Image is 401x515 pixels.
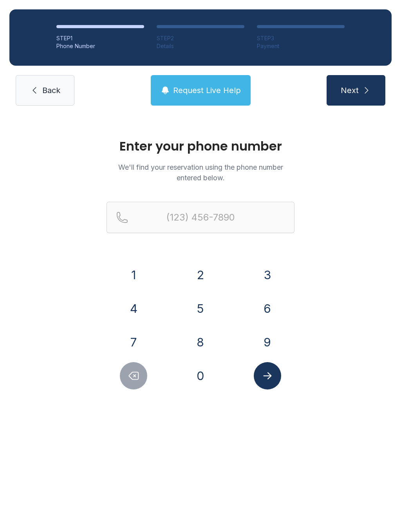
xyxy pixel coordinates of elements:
[157,34,244,42] div: STEP 2
[254,261,281,289] button: 3
[254,328,281,356] button: 9
[173,85,241,96] span: Request Live Help
[120,362,147,389] button: Delete number
[257,34,345,42] div: STEP 3
[56,34,144,42] div: STEP 1
[187,328,214,356] button: 8
[107,202,294,233] input: Reservation phone number
[56,42,144,50] div: Phone Number
[187,261,214,289] button: 2
[187,295,214,322] button: 5
[341,85,359,96] span: Next
[42,85,60,96] span: Back
[254,295,281,322] button: 6
[107,140,294,153] h1: Enter your phone number
[257,42,345,50] div: Payment
[120,261,147,289] button: 1
[157,42,244,50] div: Details
[254,362,281,389] button: Submit lookup form
[120,295,147,322] button: 4
[187,362,214,389] button: 0
[107,162,294,183] p: We'll find your reservation using the phone number entered below.
[120,328,147,356] button: 7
